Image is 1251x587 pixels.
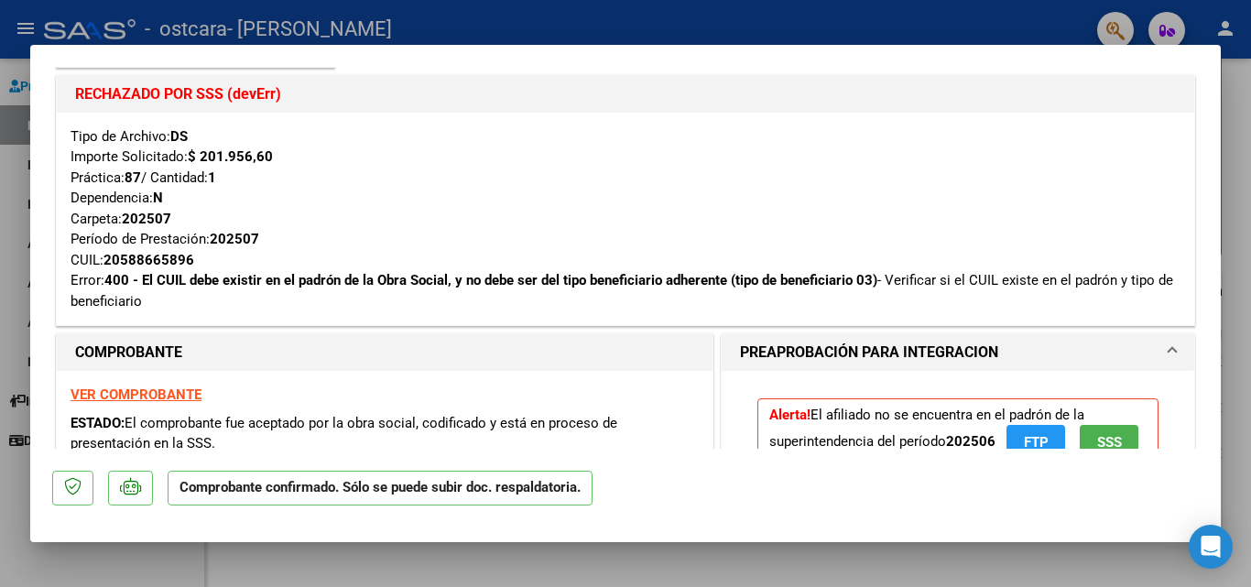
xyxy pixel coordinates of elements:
[71,415,617,452] span: El comprobante fue aceptado por la obra social, codificado y está en proceso de presentación en l...
[71,386,201,403] a: VER COMPROBANTE
[210,231,259,247] strong: 202507
[122,211,171,227] strong: 202507
[188,148,273,165] strong: $ 201.956,60
[1189,525,1233,569] div: Open Intercom Messenger
[153,190,163,206] strong: N
[722,334,1194,371] mat-expansion-panel-header: PREAPROBACIÓN PARA INTEGRACION
[1080,425,1138,459] button: SSS
[769,407,1138,450] span: El afiliado no se encuentra en el padrón de la superintendencia del período
[946,433,995,450] strong: 202506
[75,343,182,361] strong: COMPROBANTE
[125,169,141,186] strong: 87
[208,169,216,186] strong: 1
[1024,434,1049,451] span: FTP
[104,272,877,288] strong: 400 - El CUIL debe existir en el padrón de la Obra Social, y no debe ser del tipo beneficiario ad...
[168,471,593,506] p: Comprobante confirmado. Sólo se puede subir doc. respaldatoria.
[71,415,125,431] span: ESTADO:
[103,250,194,271] div: 20588665896
[1006,425,1065,459] button: FTP
[1097,434,1122,451] span: SSS
[71,126,1180,312] div: Tipo de Archivo: Importe Solicitado: Práctica: / Cantidad: Dependencia: Carpeta: Período de Prest...
[769,407,810,423] strong: Alerta!
[75,83,1176,105] h1: RECHAZADO POR SSS (devErr)
[170,128,188,145] strong: DS
[740,342,998,364] h1: PREAPROBACIÓN PARA INTEGRACION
